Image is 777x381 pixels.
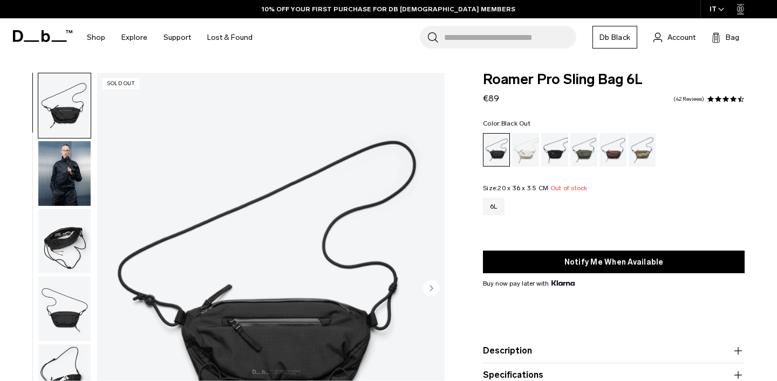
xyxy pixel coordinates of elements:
[38,276,91,342] button: Roamer Pro Sling Bag 6L Black Out
[483,185,588,191] legend: Size:
[653,31,696,44] a: Account
[629,133,656,167] a: Db x Beyond Medals
[570,133,597,167] a: Forest Green
[483,73,745,87] span: Roamer Pro Sling Bag 6L
[599,133,626,167] a: Homegrown with Lu
[483,344,745,357] button: Description
[38,209,91,274] img: Roamer Pro Sling Bag 6L Black Out
[541,133,568,167] a: Charcoal Grey
[121,18,147,57] a: Explore
[551,280,575,286] img: {"height" => 20, "alt" => "Klarna"}
[483,251,745,273] button: Notify Me When Available
[87,18,105,57] a: Shop
[207,18,253,57] a: Lost & Found
[103,78,139,89] p: Sold Out
[483,133,510,167] a: Black Out
[483,198,505,215] a: 6L
[483,120,530,127] legend: Color:
[38,141,91,206] button: Roamer Pro Sling Bag 6L Black Out
[38,73,91,138] button: Roamer Pro Sling Bag 6L Black Out
[712,31,739,44] button: Bag
[673,96,704,102] a: 42 reviews
[512,133,539,167] a: Oatmilk
[497,184,548,192] span: 20 x 36 x 3.5 CM
[79,18,261,57] nav: Main Navigation
[483,279,575,288] span: Buy now pay later with
[38,276,91,341] img: Roamer Pro Sling Bag 6L Black Out
[38,209,91,274] button: Roamer Pro Sling Bag 6L Black Out
[38,73,91,138] img: Roamer Pro Sling Bag 6L Black Out
[550,184,588,192] span: Out of stock
[667,32,696,43] span: Account
[483,93,499,103] span: €89
[163,18,191,57] a: Support
[262,4,515,14] a: 10% OFF YOUR FIRST PURCHASE FOR DB [DEMOGRAPHIC_DATA] MEMBERS
[38,141,91,206] img: Roamer Pro Sling Bag 6L Black Out
[501,120,530,127] span: Black Out
[592,26,637,49] a: Db Black
[726,32,739,43] span: Bag
[423,280,439,299] button: Next slide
